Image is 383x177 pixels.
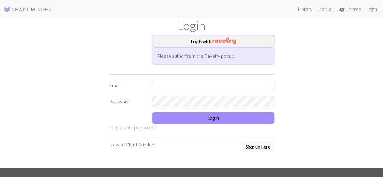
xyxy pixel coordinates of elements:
a: Forgot your password? [109,124,156,130]
img: Logo [4,6,52,13]
a: Sign up free [335,3,364,15]
a: Library [295,3,315,15]
button: Login [152,112,274,124]
button: Loginwith [152,35,274,47]
label: Password [105,96,149,107]
h1: Login [19,18,364,33]
a: Manual [315,3,335,15]
p: New to Chart Minder? [109,141,155,148]
img: Ravelry [212,37,236,44]
label: Email [105,80,149,91]
button: Sign up here [242,141,274,152]
a: Login [364,3,379,15]
div: Please authorize in the Ravelry popup [152,47,274,65]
